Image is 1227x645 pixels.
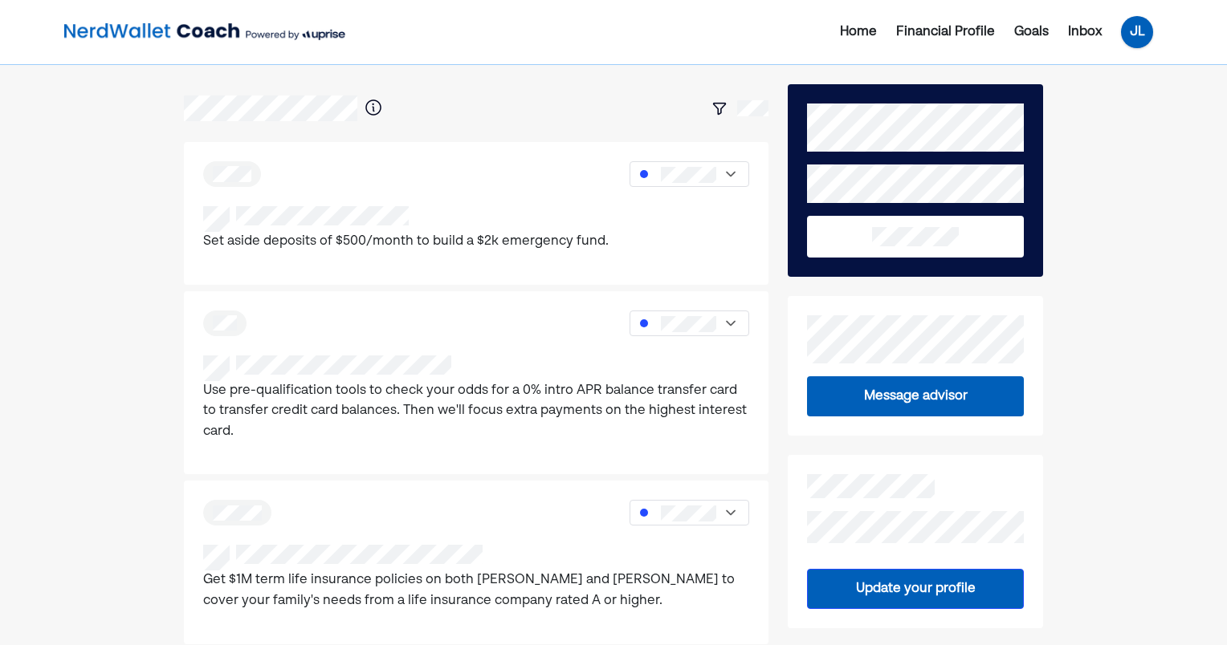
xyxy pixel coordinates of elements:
p: Set aside deposits of $500/month to build a $2k emergency fund. [203,232,609,253]
div: Financial Profile [896,22,995,42]
p: Get $1M term life insurance policies on both [PERSON_NAME] and [PERSON_NAME] to cover your family... [203,570,750,611]
div: JL [1121,16,1153,48]
div: Goals [1014,22,1049,42]
button: Update your profile [807,569,1024,609]
p: Use pre-qualification tools to check your odds for a 0% intro APR balance transfer card to transf... [203,381,750,443]
button: Message advisor [807,376,1024,416]
div: Home [840,22,877,42]
div: Inbox [1068,22,1102,42]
